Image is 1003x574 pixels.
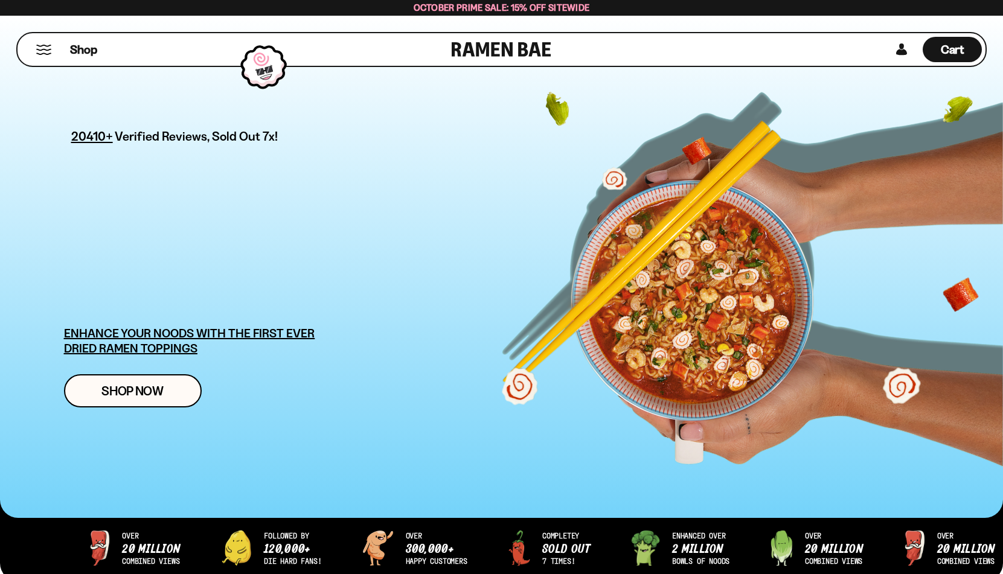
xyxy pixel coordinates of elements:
[70,37,97,62] a: Shop
[70,42,97,58] span: Shop
[36,45,52,55] button: Mobile Menu Trigger
[923,33,982,66] div: Cart
[115,129,278,144] span: Verified Reviews, Sold Out 7x!
[64,374,202,407] a: Shop Now
[414,2,590,13] span: October Prime Sale: 15% off Sitewide
[101,384,164,397] span: Shop Now
[71,127,113,145] span: 20410+
[941,42,964,57] span: Cart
